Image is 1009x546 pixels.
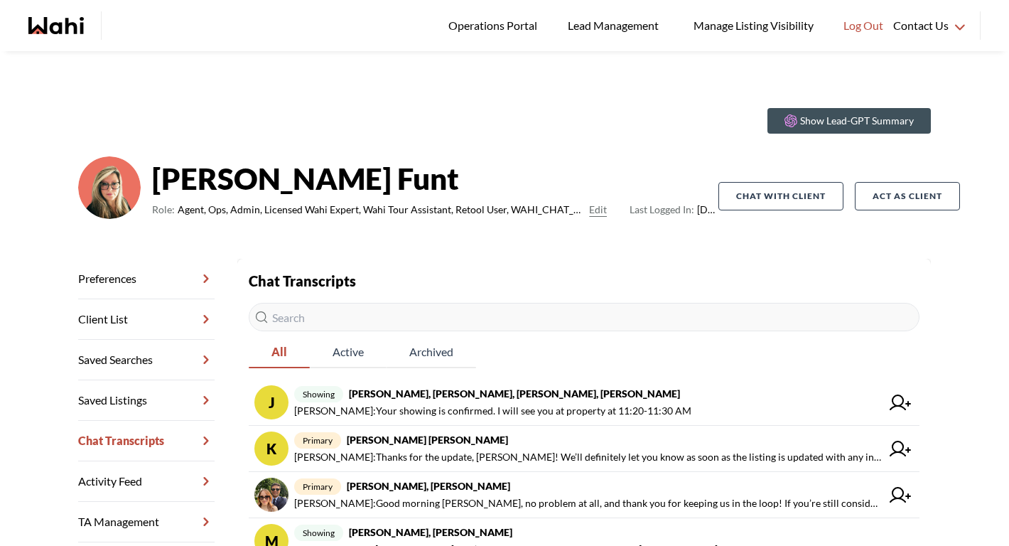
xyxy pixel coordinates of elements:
[387,337,476,367] span: Archived
[349,387,680,400] strong: [PERSON_NAME], [PERSON_NAME], [PERSON_NAME], [PERSON_NAME]
[78,340,215,380] a: Saved Searches
[28,17,84,34] a: Wahi homepage
[347,480,510,492] strong: [PERSON_NAME], [PERSON_NAME]
[767,108,931,134] button: Show Lead-GPT Summary
[718,182,843,210] button: Chat with client
[630,203,694,215] span: Last Logged In:
[254,385,288,419] div: J
[294,402,691,419] span: [PERSON_NAME] : Your showing is confirmed. I will see you at property at 11:20-11:30 AM
[310,337,387,367] span: Active
[294,432,341,449] span: primary
[249,472,919,518] a: primary[PERSON_NAME], [PERSON_NAME][PERSON_NAME]:Good morning [PERSON_NAME], no problem at all, a...
[347,434,508,446] strong: [PERSON_NAME] [PERSON_NAME]
[78,259,215,299] a: Preferences
[249,272,356,289] strong: Chat Transcripts
[589,201,607,218] button: Edit
[630,201,718,218] span: [DATE]
[294,386,343,402] span: showing
[294,478,341,495] span: primary
[448,16,542,35] span: Operations Portal
[78,502,215,542] a: TA Management
[78,299,215,340] a: Client List
[152,201,175,218] span: Role:
[78,421,215,461] a: Chat Transcripts
[249,303,919,331] input: Search
[78,380,215,421] a: Saved Listings
[249,337,310,367] span: All
[78,461,215,502] a: Activity Feed
[387,337,476,368] button: Archived
[254,432,288,466] div: K
[78,156,141,219] img: ef0591e0ebeb142b.png
[294,449,881,466] span: [PERSON_NAME] : Thanks for the update, [PERSON_NAME]! We’ll definitely let you know as soon as th...
[855,182,960,210] button: Act as Client
[178,201,583,218] span: Agent, Ops, Admin, Licensed Wahi Expert, Wahi Tour Assistant, Retool User, WAHI_CHAT_MODERATOR
[152,157,718,200] strong: [PERSON_NAME] Funt
[294,525,343,541] span: showing
[249,426,919,472] a: Kprimary[PERSON_NAME] [PERSON_NAME][PERSON_NAME]:Thanks for the update, [PERSON_NAME]! We’ll defi...
[254,478,288,512] img: chat avatar
[800,114,914,128] p: Show Lead-GPT Summary
[689,16,818,35] span: Manage Listing Visibility
[349,526,512,538] strong: [PERSON_NAME], [PERSON_NAME]
[249,380,919,426] a: Jshowing[PERSON_NAME], [PERSON_NAME], [PERSON_NAME], [PERSON_NAME][PERSON_NAME]:Your showing is c...
[310,337,387,368] button: Active
[568,16,664,35] span: Lead Management
[249,337,310,368] button: All
[294,495,881,512] span: [PERSON_NAME] : Good morning [PERSON_NAME], no problem at all, and thank you for keeping us in th...
[843,16,883,35] span: Log Out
